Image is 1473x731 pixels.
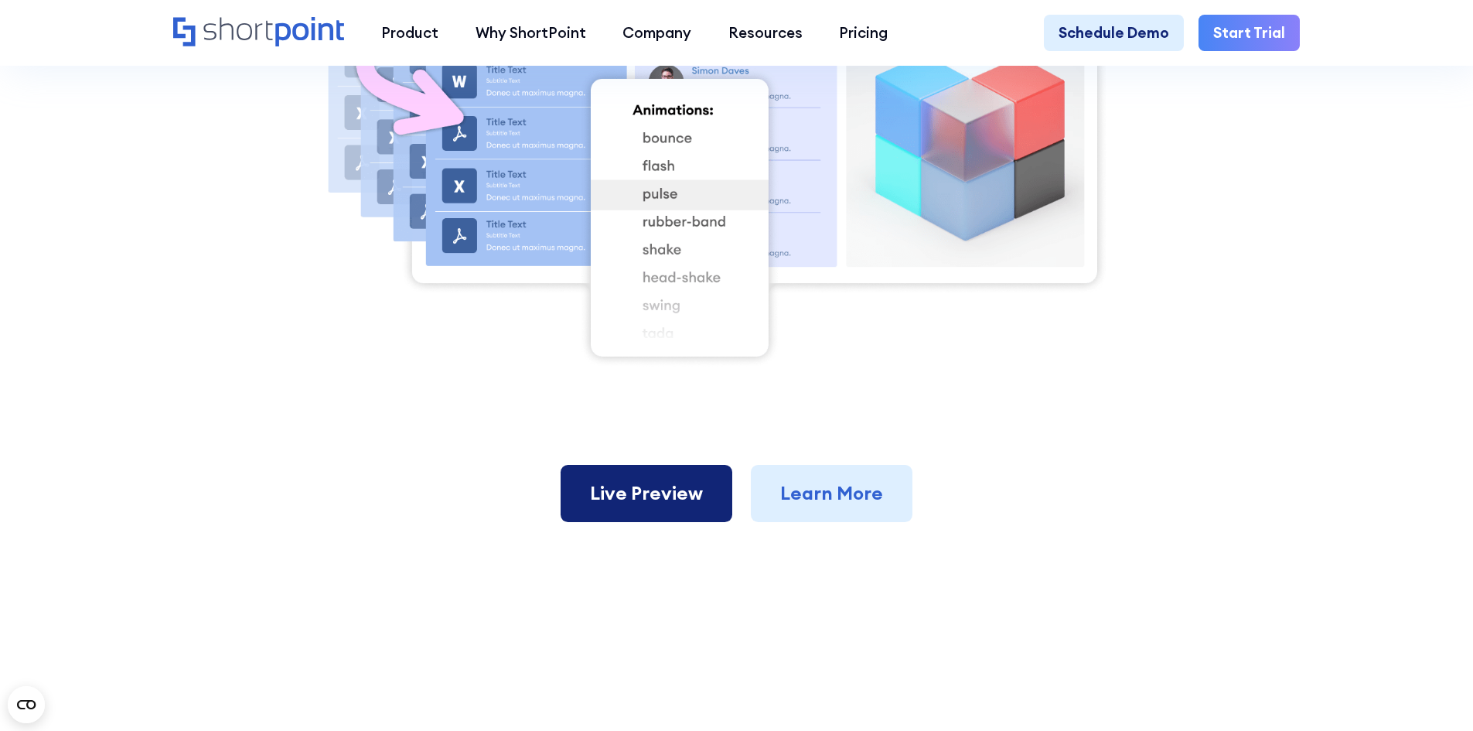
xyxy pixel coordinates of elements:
[604,15,710,52] a: Company
[710,15,821,52] a: Resources
[457,15,605,52] a: Why ShortPoint
[8,686,45,723] button: Open CMP widget
[363,15,457,52] a: Product
[821,15,907,52] a: Pricing
[728,22,803,44] div: Resources
[561,465,732,522] a: Live Preview
[476,22,586,44] div: Why ShortPoint
[839,22,888,44] div: Pricing
[751,465,912,522] a: Learn More
[173,17,344,49] a: Home
[1199,15,1300,52] a: Start Trial
[1044,15,1184,52] a: Schedule Demo
[1396,657,1473,731] iframe: Chat Widget
[622,22,691,44] div: Company
[381,22,438,44] div: Product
